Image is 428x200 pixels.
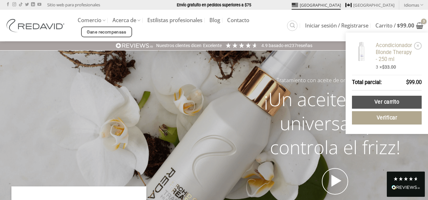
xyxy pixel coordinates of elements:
font: $ [397,22,400,29]
img: Productos de salón REDAVID | Estados Unidos [5,19,68,32]
a: Acerca de [112,14,140,27]
font: Envío gratuito en pedidos superiores a $75 [177,3,251,7]
font: Sitio web para profesionales [47,2,100,8]
font: Contacto [227,16,249,24]
font: 99.00 [400,22,414,29]
a: Estilistas profesionales [147,15,202,26]
a: Ver carrito [352,96,422,109]
font: ¡Un aceite capilar universal que controla el frizz! [264,87,406,159]
font: Comercio [78,16,101,24]
font: Blog [209,16,220,24]
a: [GEOGRAPHIC_DATA] [292,0,341,10]
a: Comercio [78,14,105,27]
font: 3 × [376,64,382,70]
a: Idiomas [404,0,423,9]
font: reseñas [297,43,312,48]
a: Seguir en Instagram [12,3,16,7]
font: $ [382,64,385,70]
div: 4.8 estrellas [393,176,418,181]
font: × [417,43,419,48]
a: Verificar [352,111,422,124]
a: Blog [209,15,220,26]
a: Seguir en Twitter [25,3,29,7]
img: OPINIONES.io [116,43,153,49]
div: 4,92 estrellas [225,42,258,49]
a: Ver carrito [375,19,423,33]
a: Seguir en YouTube [37,3,41,7]
font: Verificar [377,115,397,121]
a: Seguir en LinkedIn [31,3,35,7]
font: Carrito / [375,22,396,29]
font: [GEOGRAPHIC_DATA] [353,2,394,8]
font: [GEOGRAPHIC_DATA] [300,2,341,8]
a: Acondicionador Blonde Therapy - 250 ml [376,42,412,63]
font: Acerca de [112,16,136,24]
a: Contacto [227,15,249,26]
font: Total parcial: [352,79,382,85]
font: Excelente [203,43,222,48]
a: Abrir el vídeo en lightbox [322,168,348,195]
font: Gane recompensas [87,29,126,34]
font: Idiomas [404,2,419,8]
a: Retire el acondicionador Blonde Therapy - 250 ml del carrito [414,42,422,50]
a: Buscar [287,21,297,31]
font: Acondicionador Blonde Therapy - 250 ml [376,42,412,62]
a: Seguir en Facebook [6,3,10,7]
font: 99.00 [409,79,422,85]
div: Leer todas las reseñas [387,172,425,197]
font: Basado en [269,43,289,48]
font: Estilistas profesionales [147,16,202,24]
font: Nuestros clientes dicen [156,43,201,48]
font: Ver carrito [374,99,399,105]
font: 237 [289,43,297,48]
font: Iniciar sesión / Registrarse [305,22,368,29]
img: OPINIONES.io [392,185,420,190]
a: [GEOGRAPHIC_DATA] [345,0,394,10]
a: Gane recompensas [81,27,132,37]
a: Seguir en TikTok [19,3,22,7]
font: 33.00 [385,64,396,70]
font: 4.9 [261,43,268,48]
font: Tratamiento con aceite de orquídea galardonado [277,76,393,84]
font: $ [406,79,409,85]
div: Leer todas las reseñas [392,184,420,192]
a: Iniciar sesión / Registrarse [305,20,368,31]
